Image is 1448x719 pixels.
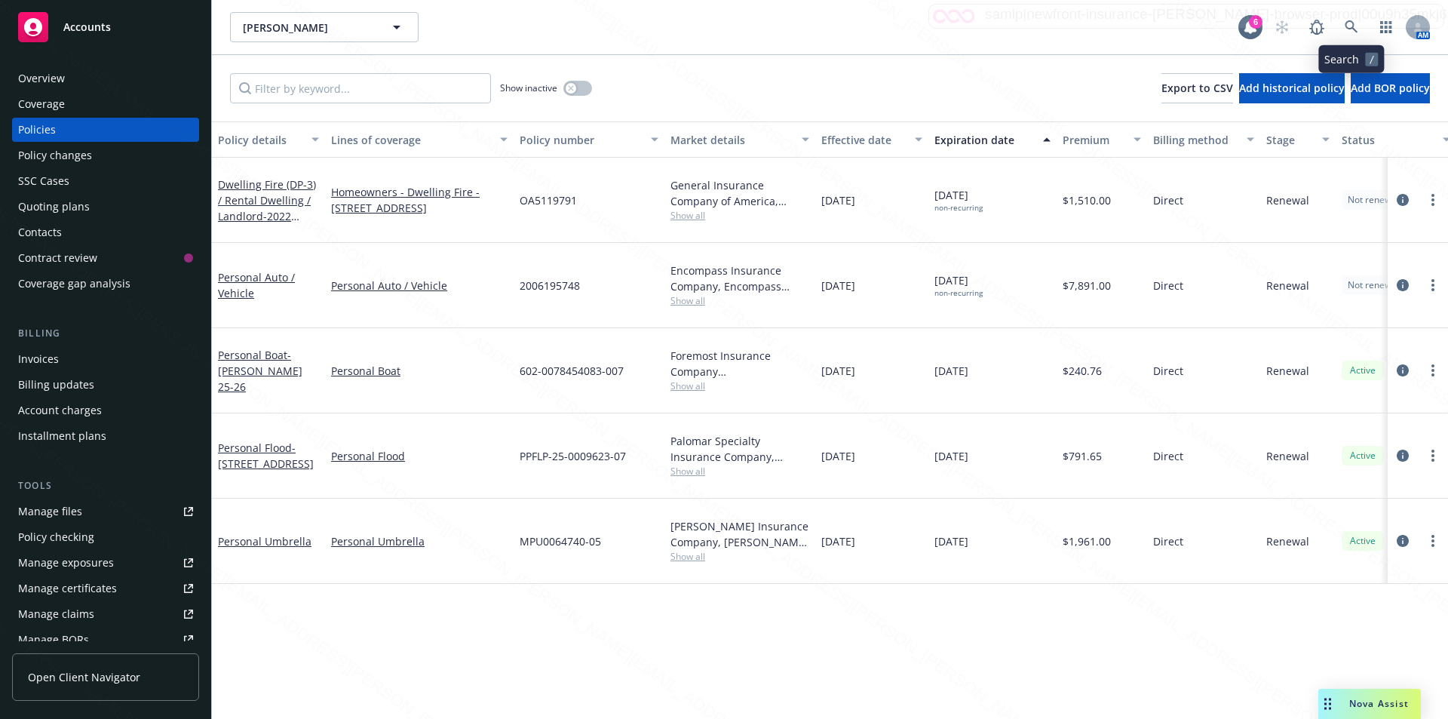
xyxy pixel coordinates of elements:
[218,132,302,148] div: Policy details
[1063,192,1111,208] span: $1,510.00
[218,348,302,394] a: Personal Boat
[670,550,809,563] span: Show all
[230,12,419,42] button: [PERSON_NAME]
[1336,12,1367,42] a: Search
[1424,361,1442,379] a: more
[18,602,94,626] div: Manage claims
[1153,533,1183,549] span: Direct
[1342,132,1434,148] div: Status
[934,132,1034,148] div: Expiration date
[934,363,968,379] span: [DATE]
[331,132,491,148] div: Lines of coverage
[520,132,642,148] div: Policy number
[331,448,508,464] a: Personal Flood
[331,533,508,549] a: Personal Umbrella
[218,209,314,271] span: - 2022 Dwelling Landlord Policy - [STREET_ADDRESS]
[230,73,491,103] input: Filter by keyword...
[12,195,199,219] a: Quoting plans
[218,270,295,300] a: Personal Auto / Vehicle
[18,628,89,652] div: Manage BORs
[934,288,983,298] div: non-recurring
[18,373,94,397] div: Billing updates
[934,187,983,213] span: [DATE]
[821,448,855,464] span: [DATE]
[1153,192,1183,208] span: Direct
[1348,364,1378,377] span: Active
[670,348,809,379] div: Foremost Insurance Company [GEOGRAPHIC_DATA], [US_STATE], Foremost Insurance
[12,424,199,448] a: Installment plans
[18,576,117,601] div: Manage certificates
[664,121,815,158] button: Market details
[18,66,65,91] div: Overview
[1424,276,1442,294] a: more
[18,195,90,219] div: Quoting plans
[670,132,793,148] div: Market details
[1057,121,1147,158] button: Premium
[18,246,97,270] div: Contract review
[12,326,199,341] div: Billing
[12,525,199,549] a: Policy checking
[1394,361,1412,379] a: circleInformation
[18,551,114,575] div: Manage exposures
[12,6,199,48] a: Accounts
[12,551,199,575] a: Manage exposures
[1349,697,1409,710] span: Nova Assist
[331,184,508,216] a: Homeowners - Dwelling Fire - [STREET_ADDRESS]
[934,448,968,464] span: [DATE]
[12,347,199,371] a: Invoices
[12,272,199,296] a: Coverage gap analysis
[1266,448,1309,464] span: Renewal
[520,278,580,293] span: 2006195748
[1394,276,1412,294] a: circleInformation
[12,246,199,270] a: Contract review
[1351,73,1430,103] button: Add BOR policy
[12,373,199,397] a: Billing updates
[212,121,325,158] button: Policy details
[815,121,928,158] button: Effective date
[1161,81,1233,95] span: Export to CSV
[18,272,130,296] div: Coverage gap analysis
[63,21,111,33] span: Accounts
[12,628,199,652] a: Manage BORs
[670,379,809,392] span: Show all
[1318,689,1337,719] div: Drag to move
[934,272,983,298] span: [DATE]
[670,263,809,294] div: Encompass Insurance Company, Encompass Insurance
[1394,191,1412,209] a: circleInformation
[18,92,65,116] div: Coverage
[1153,363,1183,379] span: Direct
[1318,689,1421,719] button: Nova Assist
[18,424,106,448] div: Installment plans
[1266,363,1309,379] span: Renewal
[1394,447,1412,465] a: circleInformation
[1153,278,1183,293] span: Direct
[1371,12,1401,42] a: Switch app
[18,220,62,244] div: Contacts
[12,499,199,524] a: Manage files
[18,169,69,193] div: SSC Cases
[1266,132,1313,148] div: Stage
[1063,363,1102,379] span: $240.76
[1424,191,1442,209] a: more
[670,465,809,478] span: Show all
[1153,448,1183,464] span: Direct
[12,576,199,601] a: Manage certificates
[18,499,82,524] div: Manage files
[218,534,311,548] a: Personal Umbrella
[821,132,906,148] div: Effective date
[520,533,601,549] span: MPU0064740-05
[12,143,199,167] a: Policy changes
[18,143,92,167] div: Policy changes
[12,602,199,626] a: Manage claims
[1394,532,1412,550] a: circleInformation
[670,209,809,222] span: Show all
[12,398,199,422] a: Account charges
[12,66,199,91] a: Overview
[1063,278,1111,293] span: $7,891.00
[821,363,855,379] span: [DATE]
[1266,278,1309,293] span: Renewal
[1153,132,1238,148] div: Billing method
[670,518,809,550] div: [PERSON_NAME] Insurance Company, [PERSON_NAME] Insurance
[1348,534,1378,548] span: Active
[1351,81,1430,95] span: Add BOR policy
